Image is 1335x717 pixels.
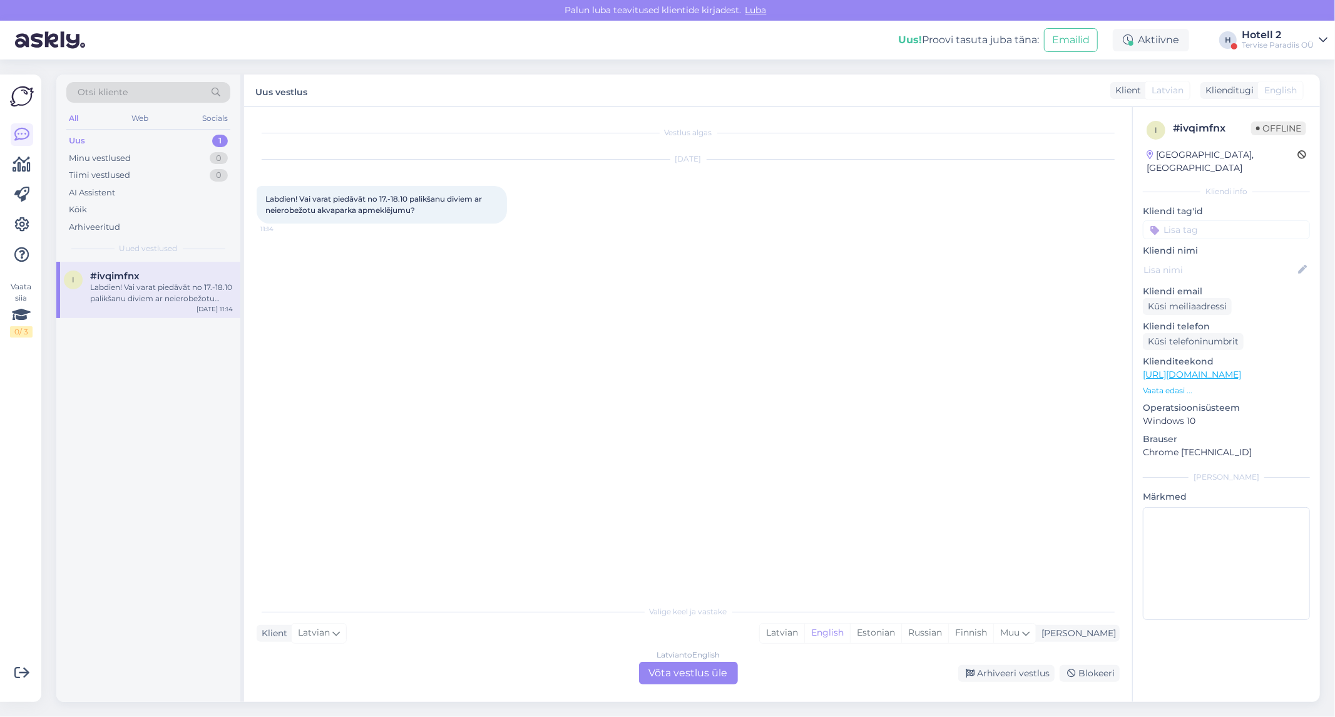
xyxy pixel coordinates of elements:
[901,624,948,642] div: Russian
[130,110,151,126] div: Web
[260,224,307,234] span: 11:14
[657,649,720,661] div: Latvian to English
[1113,29,1189,51] div: Aktiivne
[1264,84,1297,97] span: English
[850,624,901,642] div: Estonian
[1143,244,1310,257] p: Kliendi nimi
[10,281,33,338] div: Vaata siia
[1143,220,1310,239] input: Lisa tag
[200,110,230,126] div: Socials
[1143,298,1232,315] div: Küsi meiliaadressi
[69,221,120,234] div: Arhiveeritud
[1147,148,1297,175] div: [GEOGRAPHIC_DATA], [GEOGRAPHIC_DATA]
[298,626,330,640] span: Latvian
[1143,433,1310,446] p: Brauser
[90,282,233,304] div: Labdien! Vai varat piedāvāt no 17.-18.10 palikšanu diviem ar neierobežotu akvaparka apmeklējumu?
[257,127,1120,138] div: Vestlus algas
[1143,446,1310,459] p: Chrome [TECHNICAL_ID]
[212,135,228,147] div: 1
[1143,186,1310,197] div: Kliendi info
[1143,205,1310,218] p: Kliendi tag'id
[265,194,484,215] span: Labdien! Vai varat piedāvāt no 17.-18.10 palikšanu diviem ar neierobežotu akvaparka apmeklējumu?
[1155,125,1157,135] span: i
[1251,121,1306,135] span: Offline
[958,665,1055,682] div: Arhiveeri vestlus
[1036,627,1116,640] div: [PERSON_NAME]
[197,304,233,314] div: [DATE] 11:14
[1143,415,1310,428] p: Windows 10
[66,110,81,126] div: All
[1110,84,1141,97] div: Klient
[1219,31,1237,49] div: H
[1173,121,1251,136] div: # ivqimfnx
[898,34,922,46] b: Uus!
[210,169,228,182] div: 0
[1143,472,1310,483] div: [PERSON_NAME]
[1152,84,1184,97] span: Latvian
[72,275,74,284] span: i
[1242,30,1314,40] div: Hotell 2
[69,169,130,182] div: Tiimi vestlused
[1143,333,1244,350] div: Küsi telefoninumbrit
[257,627,287,640] div: Klient
[1143,385,1310,396] p: Vaata edasi ...
[1000,627,1020,638] span: Muu
[257,606,1120,617] div: Valige keel ja vastake
[1143,490,1310,503] p: Märkmed
[1143,263,1296,277] input: Lisa nimi
[90,271,140,282] span: #ivqimfnx
[255,82,307,99] label: Uus vestlus
[804,624,850,642] div: English
[1143,355,1310,368] p: Klienditeekond
[1143,401,1310,415] p: Operatsioonisüsteem
[10,326,33,338] div: 0 / 3
[639,662,738,684] div: Võta vestlus üle
[69,204,87,216] div: Kõik
[210,152,228,165] div: 0
[69,152,131,165] div: Minu vestlused
[1143,285,1310,298] p: Kliendi email
[1060,665,1120,682] div: Blokeeri
[1143,320,1310,333] p: Kliendi telefon
[10,85,34,108] img: Askly Logo
[78,86,128,99] span: Otsi kliente
[257,153,1120,165] div: [DATE]
[760,624,804,642] div: Latvian
[1242,30,1327,50] a: Hotell 2Tervise Paradiis OÜ
[1143,369,1241,380] a: [URL][DOMAIN_NAME]
[948,624,993,642] div: Finnish
[69,187,115,199] div: AI Assistent
[898,33,1039,48] div: Proovi tasuta juba täna:
[742,4,770,16] span: Luba
[120,243,178,254] span: Uued vestlused
[1242,40,1314,50] div: Tervise Paradiis OÜ
[1044,28,1098,52] button: Emailid
[1200,84,1254,97] div: Klienditugi
[69,135,85,147] div: Uus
